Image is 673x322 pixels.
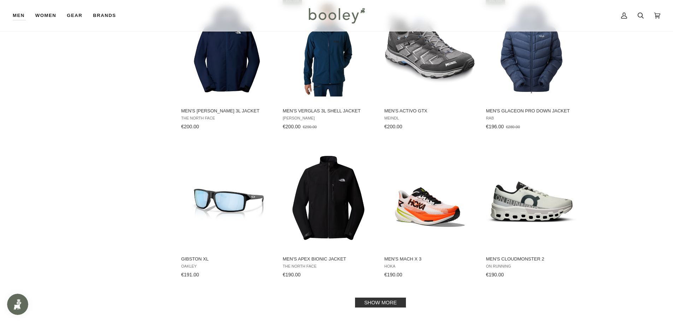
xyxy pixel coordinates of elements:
[486,272,504,277] span: €190.00
[283,264,374,269] span: The North Face
[283,116,374,121] span: [PERSON_NAME]
[181,256,273,262] span: Gibston XL
[283,272,301,277] span: €190.00
[282,151,375,245] img: The North Face Men's Apex Bionic Jacket TNF Black - Booley Galway
[181,272,199,277] span: €191.00
[486,256,577,262] span: Men's Cloudmonster 2
[384,256,476,262] span: Men's Mach X 3
[486,116,577,121] span: Rab
[283,256,374,262] span: Men's Apex Bionic Jacket
[35,12,56,19] span: Women
[282,145,375,280] a: Men's Apex Bionic Jacket
[306,5,367,26] img: Booley
[181,116,273,121] span: The North Face
[180,3,274,96] img: The North Face Men's Whiton 3L Jacket Summit Navy - Booley Galway
[355,298,406,308] a: Show more
[486,108,577,114] span: Men's Glaceon Pro Down Jacket
[180,145,274,280] a: Gibston XL
[7,294,28,315] iframe: Button to open loyalty program pop-up
[282,3,375,96] img: Helly Hansen Men's Verglas 3L Shell Jacket Ocean - Booley Galway
[180,151,274,245] img: Oakley Gibston XL Matte Black / Prizm Deep Water Polarized Lens - Booley Galway
[67,12,82,19] span: Gear
[485,3,578,96] img: Rab Men's Glaceon Pro Down Jacket Tempest Blue - Booley Galway
[303,125,317,129] span: €290.00
[485,145,578,280] a: Men's Cloudmonster 2
[383,151,477,245] img: Hoka Men's Mach X 3 White / Neon Tangerine - Booley Galway
[384,116,476,121] span: Meindl
[383,3,477,96] img: Men's Activo GTX Anthrazit / Ozean - Booley Galway
[383,145,477,280] a: Men's Mach X 3
[181,300,580,305] div: Pagination
[283,108,374,114] span: Men's Verglas 3L Shell Jacket
[384,264,476,269] span: Hoka
[181,108,273,114] span: Men's [PERSON_NAME] 3L Jacket
[486,124,504,129] span: €196.00
[384,272,402,277] span: €190.00
[181,264,273,269] span: Oakley
[384,124,402,129] span: €200.00
[181,124,199,129] span: €200.00
[13,12,25,19] span: Men
[384,108,476,114] span: Men's Activo GTX
[506,125,520,129] span: €280.00
[485,151,578,245] img: On Running Men's Cloudmonster 2 White / Frost - Booley Galway
[486,264,577,269] span: On Running
[283,124,301,129] span: €200.00
[93,12,116,19] span: Brands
